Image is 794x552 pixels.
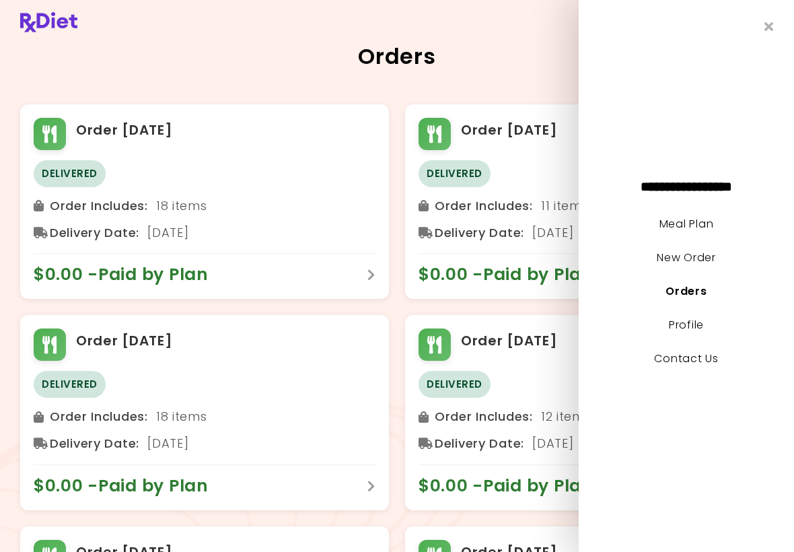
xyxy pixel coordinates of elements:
h2: Order [DATE] [461,331,558,352]
a: Profile [669,317,704,333]
a: Orders [665,283,707,299]
a: Meal Plan [659,216,713,232]
a: New Order [657,250,715,265]
span: Delivered [34,371,106,398]
span: Order Includes : [50,195,148,217]
span: Order Includes : [435,406,533,427]
a: Contact Us [654,351,718,366]
div: 11 items [419,195,760,217]
span: Delivered [419,160,491,187]
div: [DATE] [419,433,760,454]
i: Close [764,20,774,33]
span: $0.00 - Paid by Plan [34,475,222,497]
h2: Order [DATE] [76,120,173,141]
span: Order Includes : [50,406,148,427]
div: [DATE] [34,222,375,244]
span: $0.00 - Paid by Plan [34,264,222,285]
h2: Orders [20,46,774,67]
span: $0.00 - Paid by Plan [419,264,607,285]
span: Delivered [419,371,491,398]
div: 18 items [34,406,375,427]
span: Delivery Date : [50,222,139,244]
div: 18 items [34,195,375,217]
div: 12 items [419,406,760,427]
span: $0.00 - Paid by Plan [419,475,607,497]
div: Order [DATE]DeliveredOrder Includes: 18 items Delivery Date: [DATE]$0.00 -Paid by Plan [20,104,389,299]
h2: Order [DATE] [461,120,558,141]
span: Delivery Date : [435,433,524,454]
span: Order Includes : [435,195,533,217]
span: Delivery Date : [435,222,524,244]
img: RxDiet [20,12,77,32]
span: Delivery Date : [50,433,139,454]
div: Order [DATE]DeliveredOrder Includes: 18 items Delivery Date: [DATE]$0.00 -Paid by Plan [20,315,389,510]
div: Order [DATE]DeliveredOrder Includes: 11 items Delivery Date: [DATE]$0.00 -Paid by Plan [405,104,774,299]
div: [DATE] [34,433,375,454]
div: Order [DATE]DeliveredOrder Includes: 12 items Delivery Date: [DATE]$0.00 -Paid by Plan [405,315,774,510]
span: Delivered [34,160,106,187]
h2: Order [DATE] [76,331,173,352]
div: [DATE] [419,222,760,244]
